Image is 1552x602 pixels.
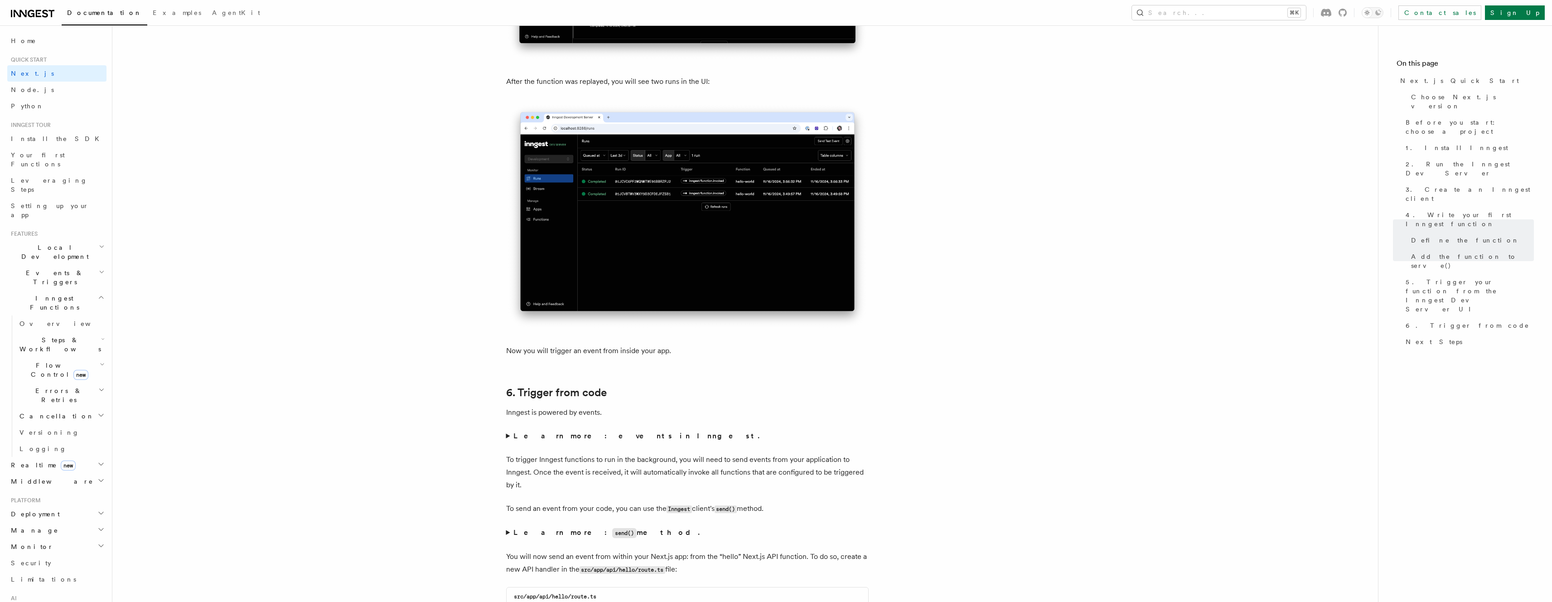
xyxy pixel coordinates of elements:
[1402,274,1534,317] a: 5. Trigger your function from the Inngest Dev Server UI
[7,82,106,98] a: Node.js
[1406,160,1534,178] span: 2. Run the Inngest Dev Server
[67,9,142,16] span: Documentation
[506,526,869,539] summary: Learn more:send()method.
[7,510,60,519] span: Deployment
[7,571,106,587] a: Limitations
[1407,248,1534,274] a: Add the function to serve()
[1406,321,1529,330] span: 6. Trigger from code
[7,290,106,316] button: Inngest Functions
[1406,337,1462,346] span: Next Steps
[580,566,665,574] code: src/app/api/hello/route.ts
[1406,143,1508,152] span: 1. Install Inngest
[1411,252,1534,270] span: Add the function to serve()
[11,202,89,218] span: Setting up your app
[1402,181,1534,207] a: 3. Create an Inngest client
[1400,76,1519,85] span: Next.js Quick Start
[7,56,47,63] span: Quick start
[16,383,106,408] button: Errors & Retries
[513,432,761,440] strong: Learn more: events in Inngest.
[11,576,76,583] span: Limitations
[1398,5,1481,20] a: Contact sales
[19,320,113,327] span: Overview
[1407,232,1534,248] a: Define the function
[1402,317,1534,334] a: 6. Trigger from code
[7,555,106,571] a: Security
[506,386,607,399] a: 6. Trigger from code
[1406,118,1534,136] span: Before you start: choose a project
[11,559,51,567] span: Security
[1411,236,1519,245] span: Define the function
[207,3,266,24] a: AgentKit
[7,316,106,457] div: Inngest Functions
[7,268,99,286] span: Events & Triggers
[7,477,93,486] span: Middleware
[1406,210,1534,228] span: 4. Write your first Inngest function
[16,335,101,354] span: Steps & Workflows
[7,457,106,473] button: Realtimenew
[7,461,76,470] span: Realtime
[1402,114,1534,140] a: Before you start: choose a project
[506,502,869,515] p: To send an event from your code, you can use the client's method.
[7,230,38,238] span: Features
[1407,89,1534,114] a: Choose Next.js version
[1402,156,1534,181] a: 2. Run the Inngest Dev Server
[61,461,76,471] span: new
[16,316,106,332] a: Overview
[506,102,869,330] img: Inngest Dev Server web interface's runs tab with two runs listed
[16,361,100,379] span: Flow Control
[7,539,106,555] button: Monitor
[62,3,147,25] a: Documentation
[1406,277,1534,314] span: 5. Trigger your function from the Inngest Dev Server UI
[7,542,53,551] span: Monitor
[514,593,596,600] code: src/app/api/hello/route.ts
[7,506,106,522] button: Deployment
[19,445,67,452] span: Logging
[7,239,106,265] button: Local Development
[1132,5,1306,20] button: Search...⌘K
[16,357,106,383] button: Flow Controlnew
[667,505,692,513] code: Inngest
[1406,185,1534,203] span: 3. Create an Inngest client
[1411,92,1534,111] span: Choose Next.js version
[11,70,54,77] span: Next.js
[11,36,36,45] span: Home
[715,505,737,513] code: send()
[11,102,44,110] span: Python
[11,177,87,193] span: Leveraging Steps
[7,473,106,490] button: Middleware
[7,172,106,198] a: Leveraging Steps
[147,3,207,24] a: Examples
[16,412,94,421] span: Cancellation
[73,370,88,380] span: new
[1288,8,1301,17] kbd: ⌘K
[1402,140,1534,156] a: 1. Install Inngest
[7,522,106,539] button: Manage
[506,75,869,88] p: After the function was replayed, you will see two runs in the UI:
[7,98,106,114] a: Python
[19,429,79,436] span: Versioning
[16,408,106,424] button: Cancellation
[506,550,869,576] p: You will now send an event from within your Next.js app: from the “hello” Next.js API function. T...
[7,147,106,172] a: Your first Functions
[7,33,106,49] a: Home
[7,243,99,261] span: Local Development
[1485,5,1545,20] a: Sign Up
[16,386,98,404] span: Errors & Retries
[7,526,58,535] span: Manage
[7,497,41,504] span: Platform
[506,345,869,357] p: Now you will trigger an event from inside your app.
[612,528,637,538] code: send()
[1397,73,1534,89] a: Next.js Quick Start
[16,441,106,457] a: Logging
[1402,334,1534,350] a: Next Steps
[1402,207,1534,232] a: 4. Write your first Inngest function
[506,406,869,419] p: Inngest is powered by events.
[7,294,98,312] span: Inngest Functions
[11,86,54,93] span: Node.js
[16,424,106,441] a: Versioning
[7,65,106,82] a: Next.js
[212,9,260,16] span: AgentKit
[153,9,201,16] span: Examples
[506,453,869,491] p: To trigger Inngest functions to run in the background, you will need to send events from your app...
[11,135,105,142] span: Install the SDK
